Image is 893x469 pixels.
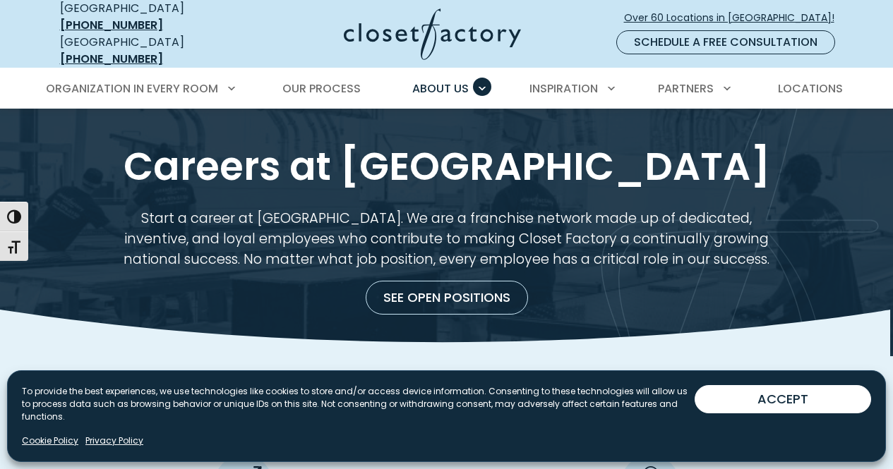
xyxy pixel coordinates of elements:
p: Start a career at [GEOGRAPHIC_DATA]. We are a franchise network made up of dedicated, inventive, ... [124,208,770,269]
a: Schedule a Free Consultation [616,30,835,54]
a: [PHONE_NUMBER] [60,17,163,33]
span: Our Process [282,80,361,97]
span: About Us [412,80,469,97]
a: [PHONE_NUMBER] [60,51,163,67]
a: See Open Positions [366,281,528,315]
a: Over 60 Locations in [GEOGRAPHIC_DATA]! [623,6,846,30]
a: Cookie Policy [22,434,78,447]
div: [GEOGRAPHIC_DATA] [60,34,233,68]
img: Closet Factory Logo [344,8,521,60]
nav: Primary Menu [36,69,858,109]
button: ACCEPT [695,385,871,413]
span: Partners [658,80,714,97]
span: Inspiration [529,80,598,97]
h1: Careers at [GEOGRAPHIC_DATA] [57,143,837,190]
span: Over 60 Locations in [GEOGRAPHIC_DATA]! [624,11,846,25]
span: Locations [778,80,843,97]
p: To provide the best experiences, we use technologies like cookies to store and/or access device i... [22,385,695,423]
span: Organization in Every Room [46,80,218,97]
a: Privacy Policy [85,434,143,447]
